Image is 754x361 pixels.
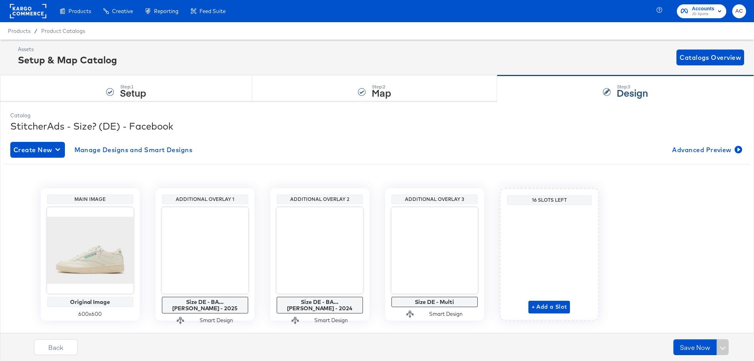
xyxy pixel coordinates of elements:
strong: Design [617,86,648,99]
div: Step: 3 [617,84,648,90]
div: Smart Design [314,317,348,324]
a: Product Catalogs [41,28,85,34]
span: Products [68,8,91,14]
span: Advanced Preview [672,144,741,155]
span: Catalogs Overview [680,52,741,63]
button: Save Now [673,339,717,355]
span: Manage Designs and Smart Designs [74,144,193,155]
div: StitcherAds - Size? (DE) - Facebook [10,119,744,133]
button: AC [732,4,746,18]
button: + Add a Slot [528,301,570,313]
span: Reporting [154,8,179,14]
span: / [30,28,41,34]
strong: Map [372,86,391,99]
div: Catalog [10,112,744,119]
div: 16 Slots Left [509,197,590,203]
div: Assets [18,46,117,53]
div: Additional Overlay 2 [279,196,361,202]
strong: Setup [120,86,146,99]
div: Step: 2 [372,84,391,90]
div: Size DE - Multi [393,299,476,305]
div: Smart Design [429,310,463,318]
span: Creative [112,8,133,14]
div: Size DE - BA...[PERSON_NAME] - 2024 [279,299,361,311]
div: Additional Overlay 1 [164,196,246,202]
span: JD Sports [692,11,714,17]
button: AccountsJD Sports [677,4,726,18]
span: Accounts [692,5,714,13]
button: Catalogs Overview [676,50,744,65]
span: + Add a Slot [532,302,567,312]
span: Feed Suite [199,8,226,14]
div: Step: 1 [120,84,146,90]
span: AC [735,7,743,16]
div: 600 x 600 [47,310,133,318]
div: Smart Design [199,317,233,324]
span: Create New [13,144,62,155]
span: Products [8,28,30,34]
button: Manage Designs and Smart Designs [71,142,196,158]
button: Advanced Preview [669,142,744,158]
div: Main Image [49,196,131,202]
div: Size DE - BA...[PERSON_NAME] - 2025 [164,299,246,311]
button: Back [34,339,78,355]
div: Original Image [49,299,131,305]
div: Setup & Map Catalog [18,53,117,67]
button: Create New [10,142,65,158]
div: Additional Overlay 3 [393,196,476,202]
